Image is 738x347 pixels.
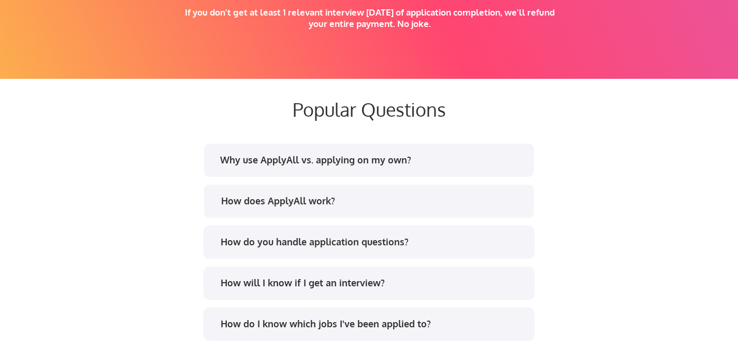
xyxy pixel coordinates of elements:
div: How does ApplyAll work? [221,195,525,207]
div: Why use ApplyAll vs. applying on my own? [220,154,524,166]
div: How do I know which jobs I've been applied to? [221,317,525,330]
div: How will I know if I get an interview? [221,276,525,289]
div: Popular Questions [121,98,618,120]
div: If you don't get at least 1 relevant interview [DATE] of application completion, we'll refund you... [180,7,559,30]
div: How do you handle application questions? [221,235,525,248]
